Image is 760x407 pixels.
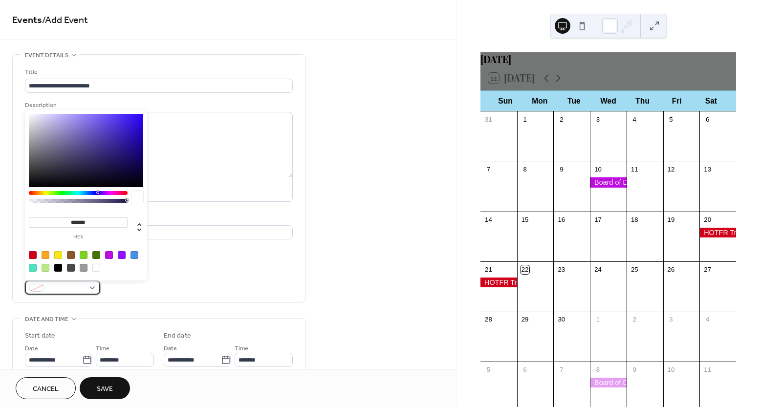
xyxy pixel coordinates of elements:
span: Date [25,343,38,354]
div: 16 [557,215,566,224]
div: 19 [667,215,675,224]
div: #9013FE [118,251,126,259]
div: 24 [593,265,602,274]
div: 10 [667,365,675,374]
div: 21 [484,265,493,274]
div: 31 [484,115,493,124]
a: Events [12,11,42,30]
div: 29 [521,315,529,324]
div: 28 [484,315,493,324]
div: Board of Directors Meeting [590,177,627,187]
div: Wed [591,90,625,111]
div: 15 [521,215,529,224]
div: 1 [521,115,529,124]
div: 8 [593,365,602,374]
div: #B8E986 [42,264,49,272]
div: 11 [703,365,712,374]
div: 2 [557,115,566,124]
span: Time [96,343,109,354]
div: #417505 [92,251,100,259]
div: 23 [557,265,566,274]
div: 2 [630,315,639,324]
div: 13 [703,165,712,174]
div: #BD10E0 [105,251,113,259]
div: #9B9B9B [80,264,87,272]
span: Save [97,384,113,394]
div: 3 [667,315,675,324]
div: End date [164,331,191,341]
div: #4A90E2 [130,251,138,259]
div: #4A4A4A [67,264,75,272]
div: 7 [557,365,566,374]
div: 4 [703,315,712,324]
div: 5 [484,365,493,374]
div: #7ED321 [80,251,87,259]
span: Time [235,343,248,354]
div: 27 [703,265,712,274]
div: Location [25,214,291,224]
div: #50E3C2 [29,264,37,272]
div: 9 [557,165,566,174]
div: 9 [630,365,639,374]
div: 25 [630,265,639,274]
div: 14 [484,215,493,224]
span: / Add Event [42,11,88,30]
div: 5 [667,115,675,124]
div: Start date [25,331,55,341]
span: Event details [25,50,68,61]
div: #000000 [54,264,62,272]
div: [DATE] [480,52,736,66]
div: 8 [521,165,529,174]
div: 4 [630,115,639,124]
span: Date and time [25,314,68,324]
div: 1 [593,315,602,324]
div: #F5A623 [42,251,49,259]
label: hex [29,235,128,240]
div: #8B572A [67,251,75,259]
div: Title [25,67,291,77]
div: Description [25,100,291,110]
div: 18 [630,215,639,224]
button: Cancel [16,377,76,399]
div: #D0021B [29,251,37,259]
button: Save [80,377,130,399]
div: 10 [593,165,602,174]
div: 7 [484,165,493,174]
div: Tue [557,90,591,111]
div: 22 [521,265,529,274]
div: Mon [522,90,557,111]
div: Fri [660,90,694,111]
div: 26 [667,265,675,274]
div: 12 [667,165,675,174]
div: 17 [593,215,602,224]
div: 20 [703,215,712,224]
div: Sat [694,90,728,111]
div: Sun [488,90,522,111]
div: #F8E71C [54,251,62,259]
div: HOTFR Trap Shooters Extravaganza [699,228,736,237]
div: 3 [593,115,602,124]
div: #FFFFFF [92,264,100,272]
div: Board of Directors Meeting [590,378,627,387]
span: Date [164,343,177,354]
div: 11 [630,165,639,174]
div: 6 [703,115,712,124]
div: HOTFR Trap Shooters Extravaganza [480,278,517,287]
div: 30 [557,315,566,324]
span: Cancel [33,384,59,394]
div: Thu [626,90,660,111]
div: 6 [521,365,529,374]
